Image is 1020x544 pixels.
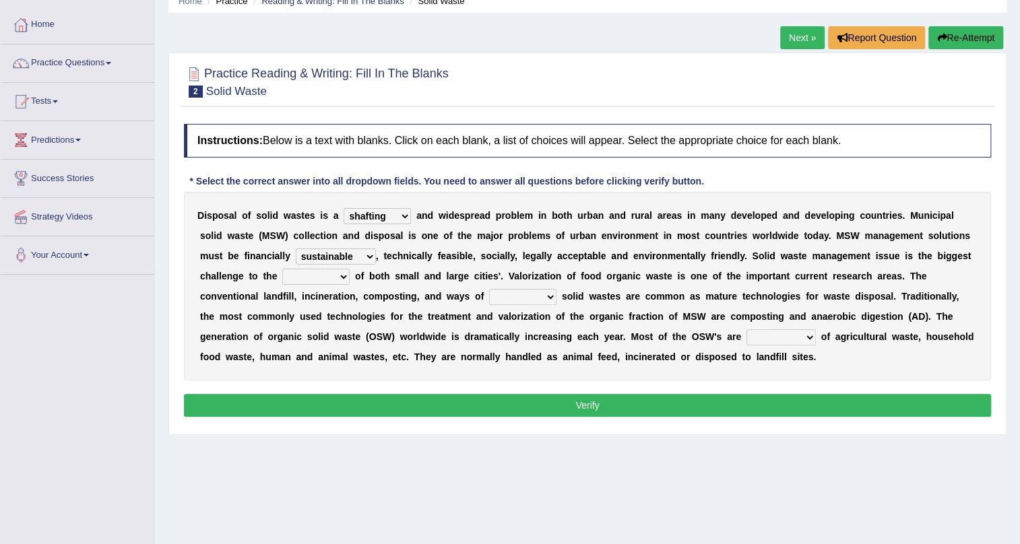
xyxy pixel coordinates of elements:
b: n [261,250,267,261]
b: t [320,230,323,241]
b: o [421,230,427,241]
b: v [816,210,821,221]
button: Re-Attempt [928,26,1003,49]
b: n [714,210,720,221]
b: c [293,230,298,241]
b: u [715,230,722,241]
button: Verify [184,394,991,417]
b: e [794,230,799,241]
span: 2 [189,86,203,98]
a: Practice Questions [1,44,154,78]
b: e [747,210,753,221]
b: r [470,210,474,221]
b: m [477,230,485,241]
b: n [843,210,849,221]
b: l [280,250,282,261]
b: a [291,210,296,221]
b: e [736,230,742,241]
b: e [234,250,239,261]
b: f [248,210,251,221]
b: b [587,210,593,221]
b: i [663,230,666,241]
b: a [234,230,240,241]
b: f [244,250,247,261]
b: d [449,210,455,221]
b: l [939,230,942,241]
b: w [777,230,785,241]
b: S [844,230,850,241]
b: r [575,230,579,241]
b: t [947,230,951,241]
b: m [701,210,709,221]
b: t [655,230,658,241]
small: Solid Waste [206,85,267,98]
b: . [828,230,831,241]
b: t [804,230,807,241]
a: Your Account [1,236,154,270]
b: n [788,210,794,221]
b: n [876,210,883,221]
b: v [742,210,747,221]
b: o [242,210,248,221]
b: o [624,230,630,241]
b: d [427,210,433,221]
b: f [561,230,565,241]
b: M [836,230,844,241]
b: d [484,210,490,221]
b: n [348,230,354,241]
b: d [354,230,360,241]
b: d [216,230,222,241]
b: a [609,210,614,221]
b: o [807,230,813,241]
b: e [644,230,649,241]
h2: Practice Reading & Writing: Fill In The Blanks [184,64,449,98]
b: y [427,250,433,261]
b: n [630,230,636,241]
b: r [620,230,624,241]
b: w [439,210,446,221]
b: d [771,210,777,221]
b: o [517,230,523,241]
b: m [200,250,208,261]
b: o [218,210,224,221]
b: a [783,210,788,221]
b: e [666,210,672,221]
b: a [644,210,649,221]
b: o [384,230,390,241]
b: r [765,230,769,241]
b: u [918,210,924,221]
b: o [558,210,564,221]
b: r [499,230,503,241]
b: Instructions: [197,135,263,146]
b: n [722,230,728,241]
b: s [224,210,229,221]
b: p [761,210,767,221]
b: b [552,210,558,221]
b: i [371,230,373,241]
b: s [742,230,747,241]
b: n [614,210,620,221]
b: n [598,210,604,221]
b: c [412,250,417,261]
b: o [933,230,939,241]
b: o [505,210,511,221]
b: o [829,210,835,221]
b: a [446,250,451,261]
b: s [310,210,315,221]
button: Report Question [828,26,925,49]
b: c [392,250,397,261]
b: i [734,230,737,241]
b: a [819,230,824,241]
b: n [649,230,655,241]
b: y [824,230,829,241]
b: s [214,250,220,261]
b: e [909,230,914,241]
b: s [200,230,205,241]
b: n [914,230,920,241]
b: s [256,210,261,221]
b: a [343,230,348,241]
b: o [261,210,267,221]
b: i [618,230,620,241]
b: n [924,210,930,221]
b: s [390,230,395,241]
